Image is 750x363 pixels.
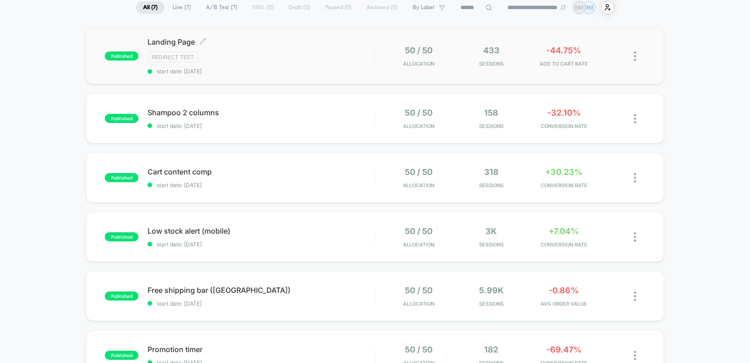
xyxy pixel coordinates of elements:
span: Redirect Test [148,52,198,62]
span: published [105,351,138,360]
span: Allocation [403,123,434,129]
span: start date: [DATE] [148,68,374,75]
span: 50 / 50 [405,108,433,118]
span: Shampoo 2 columns [148,108,374,117]
span: Allocation [403,301,434,307]
span: 50 / 50 [405,345,433,354]
span: 3k [485,226,497,236]
span: By Label [413,4,434,11]
span: AVG ORDER VALUE [530,301,598,307]
span: All ( 7 ) [136,1,164,14]
span: Sessions [457,182,526,189]
img: end [561,5,566,10]
span: Low stock alert (mobile) [148,226,374,235]
span: start date: [DATE] [148,300,374,307]
span: published [105,173,138,182]
span: 50 / 50 [405,46,433,55]
input: Volume [317,199,344,208]
span: 50 / 50 [405,286,433,295]
span: -32.10% [547,108,581,118]
span: -0.86% [549,286,579,295]
p: RM [575,4,583,11]
span: 182 [484,345,498,354]
span: published [105,291,138,301]
img: close [634,173,636,183]
span: Allocation [403,182,434,189]
span: +7.04% [549,226,579,236]
span: A/B Test ( 7 ) [199,1,244,14]
img: close [634,351,636,360]
span: CONVERSION RATE [530,182,598,189]
span: ADD TO CART RATE [530,61,598,67]
span: published [105,114,138,123]
span: -44.75% [546,46,581,55]
span: Sessions [457,301,526,307]
span: CONVERSION RATE [530,241,598,248]
button: Play, NEW DEMO 2025-VEED.mp4 [5,196,19,210]
img: close [634,232,636,242]
span: 50 / 50 [405,226,433,236]
span: Sessions [457,61,526,67]
span: published [105,232,138,241]
span: start date: [DATE] [148,123,374,129]
p: RM [585,4,593,11]
span: Allocation [403,241,434,248]
img: close [634,291,636,301]
span: 318 [484,167,499,177]
span: Cart content comp [148,167,374,176]
img: close [634,114,636,123]
span: 50 / 50 [405,167,433,177]
button: Play, NEW DEMO 2025-VEED.mp4 [180,97,202,118]
span: 433 [483,46,500,55]
span: start date: [DATE] [148,182,374,189]
span: Live ( 7 ) [166,1,198,14]
div: Current time [253,198,274,208]
span: Free shipping bar ([GEOGRAPHIC_DATA]) [148,286,374,295]
span: 158 [484,108,498,118]
span: Allocation [403,61,434,67]
span: Promotion timer [148,345,374,354]
span: 5.99k [479,286,504,295]
div: Duration [275,198,299,208]
span: start date: [DATE] [148,241,374,248]
span: Landing Page [148,37,374,46]
span: -69.47% [546,345,582,354]
img: close [634,51,636,61]
span: published [105,51,138,61]
span: +30.23% [545,167,582,177]
span: Sessions [457,241,526,248]
span: Sessions [457,123,526,129]
input: Seek [7,184,378,192]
